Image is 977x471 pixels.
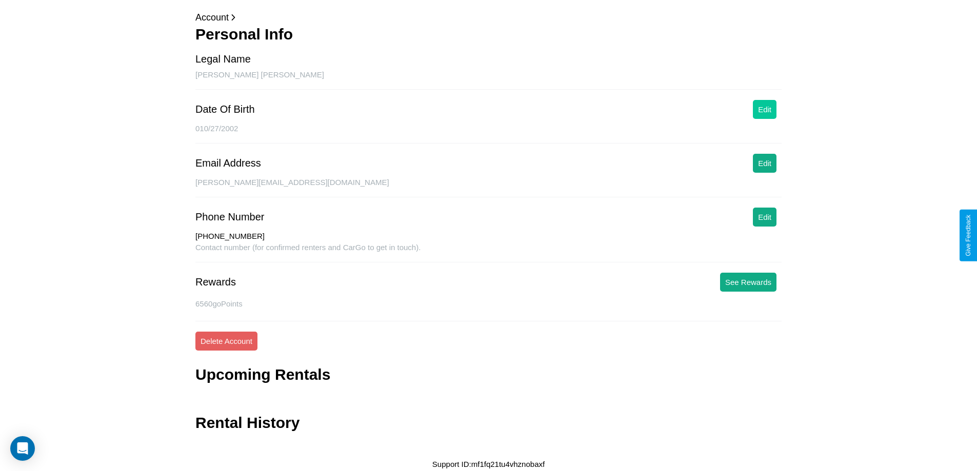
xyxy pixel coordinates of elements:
[195,232,782,243] div: [PHONE_NUMBER]
[195,178,782,197] div: [PERSON_NAME][EMAIL_ADDRESS][DOMAIN_NAME]
[195,70,782,90] div: [PERSON_NAME] [PERSON_NAME]
[195,243,782,262] div: Contact number (for confirmed renters and CarGo to get in touch).
[753,154,776,173] button: Edit
[432,457,545,471] p: Support ID: mf1fq21tu4vhznobaxf
[195,53,251,65] div: Legal Name
[753,100,776,119] button: Edit
[195,104,255,115] div: Date Of Birth
[195,332,257,351] button: Delete Account
[195,366,330,383] h3: Upcoming Rentals
[195,124,782,144] div: 010/27/2002
[195,297,782,311] p: 6560 goPoints
[195,211,265,223] div: Phone Number
[195,9,782,26] p: Account
[195,414,300,432] h3: Rental History
[965,215,972,256] div: Give Feedback
[753,208,776,227] button: Edit
[195,26,782,43] h3: Personal Info
[10,436,35,461] div: Open Intercom Messenger
[195,157,261,169] div: Email Address
[195,276,236,288] div: Rewards
[720,273,776,292] button: See Rewards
